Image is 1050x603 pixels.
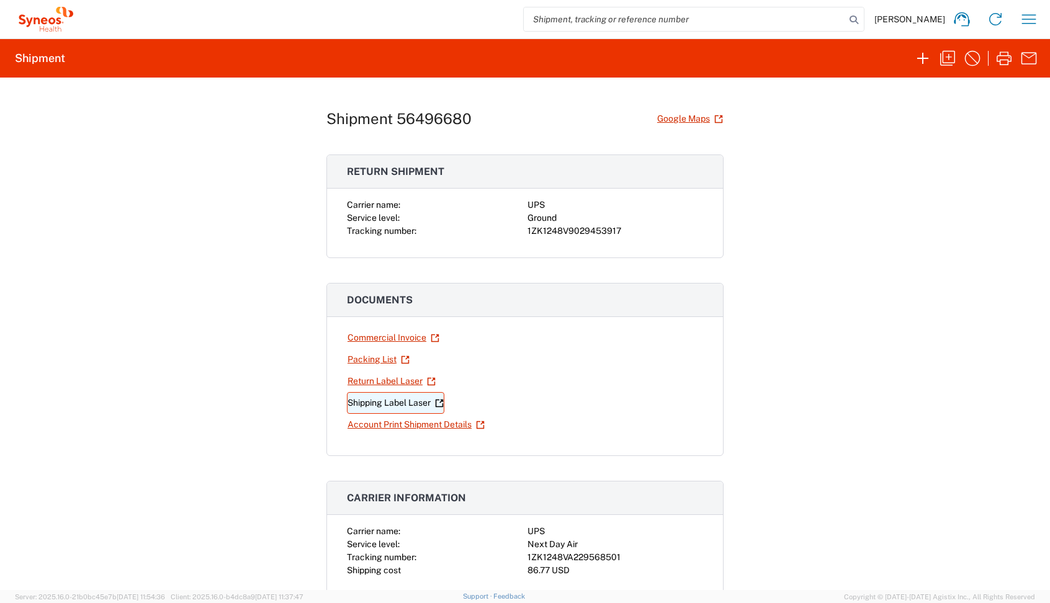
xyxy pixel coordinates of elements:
span: Copyright © [DATE]-[DATE] Agistix Inc., All Rights Reserved [844,591,1035,602]
h2: Shipment [15,51,65,66]
span: Service level: [347,213,400,223]
a: Commercial Invoice [347,327,440,349]
a: Feedback [493,592,525,600]
span: Documents [347,294,413,306]
span: [PERSON_NAME] [874,14,945,25]
a: Google Maps [657,108,724,130]
span: [DATE] 11:54:36 [117,593,165,601]
span: Carrier information [347,492,466,504]
h1: Shipment 56496680 [326,110,472,128]
span: [DATE] 11:37:47 [255,593,303,601]
span: Tracking number: [347,226,416,236]
span: Return shipment [347,166,444,177]
div: 86.77 USD [527,564,703,577]
span: Server: 2025.16.0-21b0bc45e7b [15,593,165,601]
span: Tracking number: [347,552,416,562]
input: Shipment, tracking or reference number [524,7,845,31]
a: Shipping Label Laser [347,392,444,414]
div: 1ZK1248V9029453917 [527,225,703,238]
div: 1ZK1248VA229568501 [527,551,703,564]
span: Client: 2025.16.0-b4dc8a9 [171,593,303,601]
span: Carrier name: [347,200,400,210]
div: UPS [527,199,703,212]
a: Return Label Laser [347,370,436,392]
div: UPS [527,525,703,538]
span: Service level: [347,539,400,549]
a: Packing List [347,349,410,370]
span: Shipping cost [347,565,401,575]
div: Ground [527,212,703,225]
a: Account Print Shipment Details [347,414,485,435]
div: Next Day Air [527,538,703,551]
a: Support [463,592,494,600]
span: Carrier name: [347,526,400,536]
